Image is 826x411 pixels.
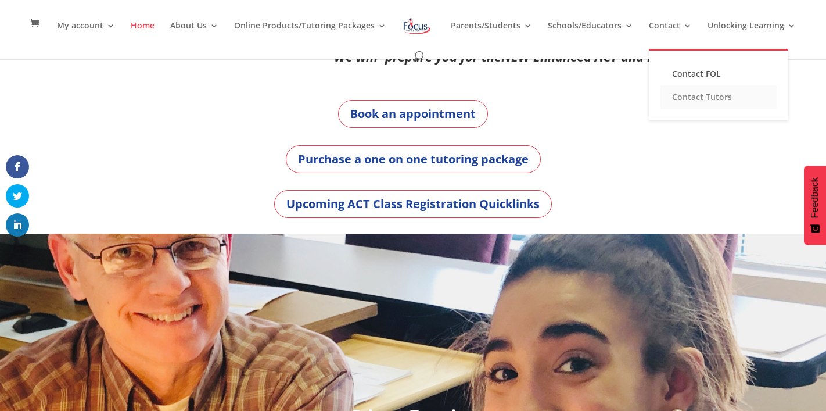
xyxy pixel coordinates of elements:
[338,100,488,128] a: Book an appointment
[286,145,541,173] a: Purchase a one on one tutoring package
[660,62,777,85] a: Contact FOL
[274,190,552,218] a: Upcoming ACT Class Registration Quicklinks
[660,85,777,109] a: Contact Tutors
[131,22,155,49] a: Home
[402,16,432,37] img: Focus on Learning
[57,22,115,49] a: My account
[170,22,218,49] a: About Us
[451,22,532,49] a: Parents/Students
[649,22,692,49] a: Contact
[804,166,826,245] button: Feedback - Show survey
[234,22,386,49] a: Online Products/Tutoring Packages
[708,22,796,49] a: Unlocking Learning
[548,22,633,49] a: Schools/Educators
[810,177,820,218] span: Feedback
